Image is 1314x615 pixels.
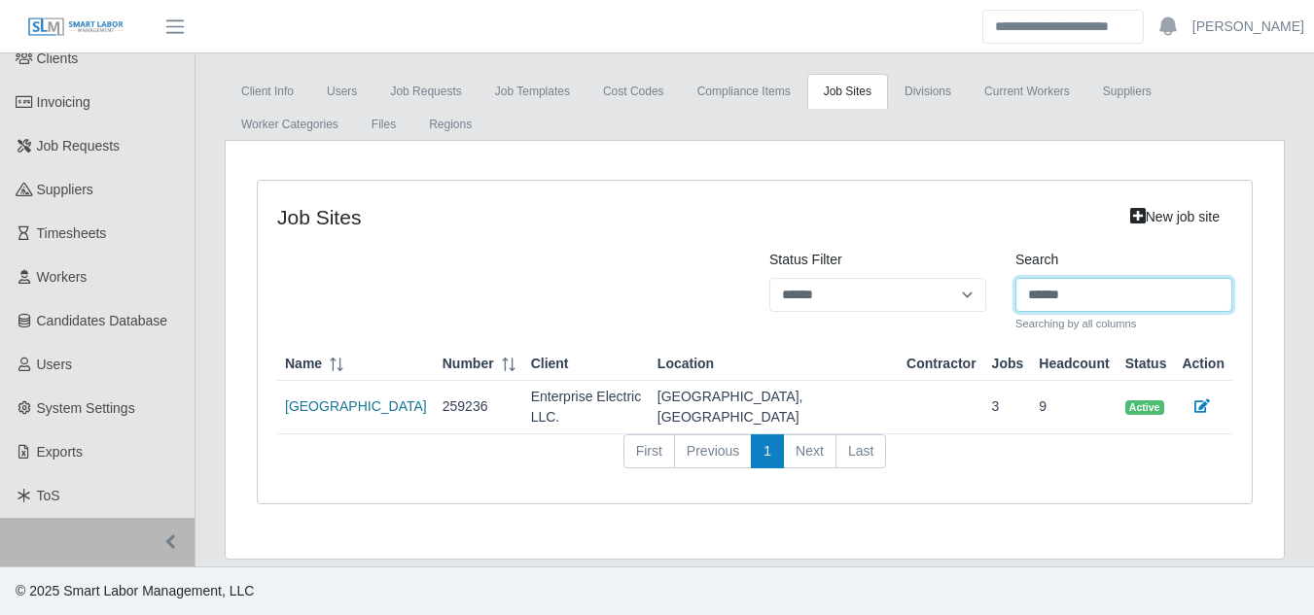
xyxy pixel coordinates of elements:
label: Search [1015,250,1058,270]
span: Headcount [1039,354,1109,374]
span: Status [1125,354,1167,374]
span: © 2025 Smart Labor Management, LLC [16,583,254,598]
a: Worker Categories [225,107,355,142]
span: Action [1182,354,1225,374]
span: Timesheets [37,225,107,241]
a: Files [355,107,412,142]
a: Current Workers [968,74,1086,109]
a: [PERSON_NAME] [1192,17,1304,37]
span: Workers [37,269,88,285]
span: System Settings [37,400,135,416]
td: Enterprise Electric LLC. [523,381,650,434]
h4: job sites [277,205,986,229]
nav: pagination [277,434,1232,485]
td: 3 [984,381,1032,434]
span: Exports [37,444,83,460]
a: Client Info [225,74,310,109]
a: Suppliers [1086,74,1168,109]
input: Search [982,10,1144,44]
a: Users [310,74,373,109]
a: 1 [751,434,784,469]
td: [GEOGRAPHIC_DATA], [GEOGRAPHIC_DATA] [650,381,899,434]
td: 9 [1031,381,1117,434]
a: job sites [807,74,888,109]
label: Status Filter [769,250,842,270]
a: Job Requests [373,74,478,109]
span: Candidates Database [37,313,168,328]
img: SLM Logo [27,17,124,38]
span: Name [285,354,322,374]
span: Invoicing [37,94,90,110]
span: Number [443,354,494,374]
td: 259236 [435,381,523,434]
span: Client [531,354,569,374]
span: Clients [37,51,79,66]
span: ToS [37,488,60,503]
a: Divisions [888,74,968,109]
span: Suppliers [37,182,93,197]
span: Location [657,354,714,374]
a: [GEOGRAPHIC_DATA] [285,398,427,414]
a: Compliance Items [681,74,807,109]
small: Searching by all columns [1015,316,1232,332]
a: Job Templates [479,74,586,109]
span: Users [37,357,73,372]
span: Contractor [906,354,977,374]
a: New job site [1118,200,1232,234]
a: cost codes [586,74,681,109]
a: Regions [412,107,488,142]
span: Job Requests [37,138,121,154]
span: Jobs [992,354,1024,374]
span: Active [1125,400,1164,416]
